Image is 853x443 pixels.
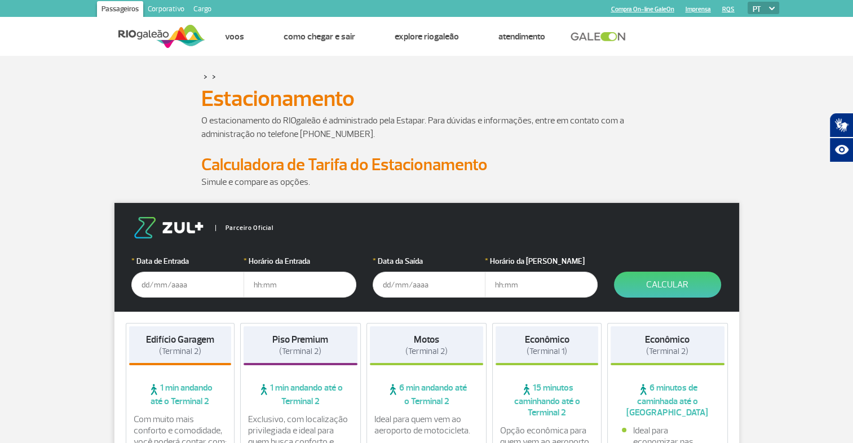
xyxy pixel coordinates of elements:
strong: Econômico [645,334,690,345]
label: Data de Entrada [131,255,244,267]
span: 6 minutos de caminhada até o [GEOGRAPHIC_DATA] [611,382,724,418]
span: Parceiro Oficial [215,225,273,231]
p: Simule e compare as opções. [201,175,652,189]
a: Voos [225,31,244,42]
p: Ideal para quem vem ao aeroporto de motocicleta. [374,414,479,436]
button: Abrir recursos assistivos. [829,138,853,162]
span: (Terminal 2) [279,346,321,357]
a: Como chegar e sair [284,31,355,42]
input: dd/mm/aaaa [131,272,244,298]
button: Abrir tradutor de língua de sinais. [829,113,853,138]
label: Data da Saída [373,255,485,267]
a: Atendimento [498,31,545,42]
span: (Terminal 2) [646,346,688,357]
span: 1 min andando até o Terminal 2 [129,382,232,407]
label: Horário da Entrada [244,255,356,267]
div: Plugin de acessibilidade da Hand Talk. [829,113,853,162]
p: O estacionamento do RIOgaleão é administrado pela Estapar. Para dúvidas e informações, entre em c... [201,114,652,141]
h1: Estacionamento [201,89,652,108]
span: (Terminal 1) [527,346,567,357]
a: Cargo [189,1,216,19]
a: Explore RIOgaleão [395,31,459,42]
a: Passageiros [97,1,143,19]
h2: Calculadora de Tarifa do Estacionamento [201,154,652,175]
strong: Motos [414,334,439,345]
a: Imprensa [686,6,711,13]
a: > [204,70,207,83]
span: (Terminal 2) [405,346,448,357]
span: (Terminal 2) [159,346,201,357]
label: Horário da [PERSON_NAME] [485,255,598,267]
a: Compra On-line GaleOn [611,6,674,13]
input: hh:mm [244,272,356,298]
strong: Edifício Garagem [146,334,214,345]
input: dd/mm/aaaa [373,272,485,298]
span: 15 minutos caminhando até o Terminal 2 [496,382,598,418]
button: Calcular [614,272,721,298]
strong: Piso Premium [272,334,328,345]
a: RQS [722,6,735,13]
a: > [212,70,216,83]
span: 6 min andando até o Terminal 2 [370,382,484,407]
strong: Econômico [525,334,569,345]
input: hh:mm [485,272,598,298]
span: 1 min andando até o Terminal 2 [244,382,357,407]
img: logo-zul.png [131,217,206,238]
a: Corporativo [143,1,189,19]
